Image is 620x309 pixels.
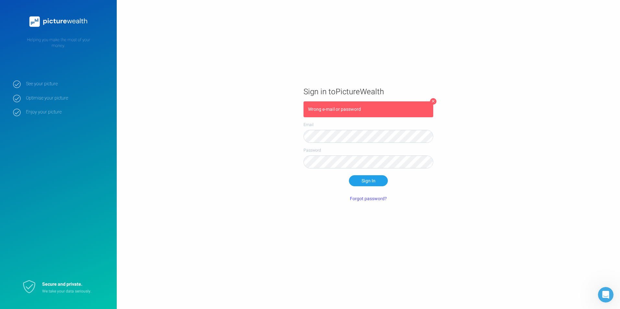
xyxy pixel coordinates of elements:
[304,87,433,97] h1: Sign in to PictureWealth
[42,281,82,288] strong: Secure and private.
[26,109,107,115] strong: Enjoy your picture
[42,289,101,294] p: We take your data seriously.
[26,81,107,87] strong: See your picture
[304,147,433,153] label: Password
[13,37,104,49] p: Helping you make the most of your money.
[26,13,91,30] img: PictureWealth
[308,106,429,113] div: Wrong e-mail or password
[598,287,614,303] iframe: Intercom live chat
[304,122,433,128] label: Email
[349,175,388,186] button: Sign In
[346,193,391,204] button: Forgot password?
[26,95,107,101] strong: Optimise your picture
